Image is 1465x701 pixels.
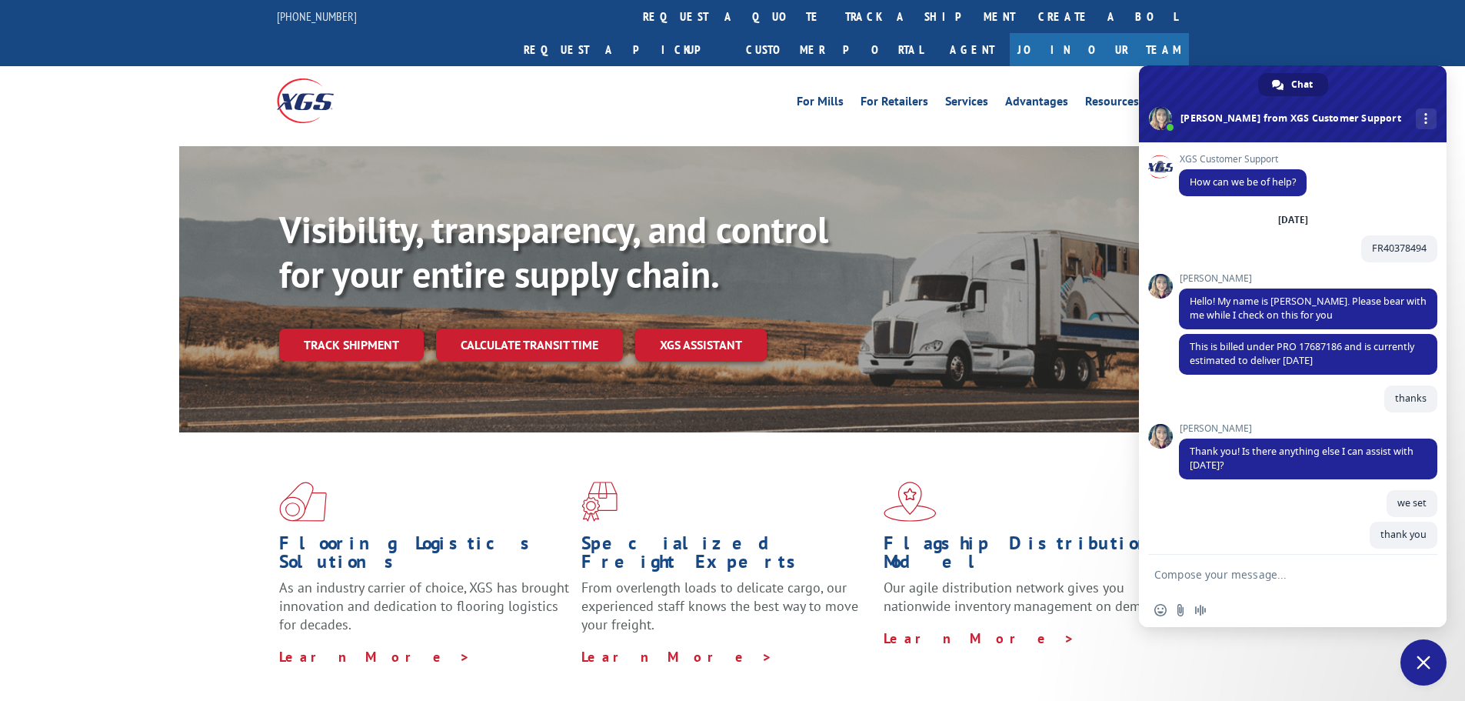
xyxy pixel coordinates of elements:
[734,33,934,66] a: Customer Portal
[581,579,872,647] p: From overlength loads to delicate cargo, our experienced staff knows the best way to move your fr...
[277,8,357,24] a: [PHONE_NUMBER]
[1179,423,1437,434] span: [PERSON_NAME]
[1174,604,1187,616] span: Send a file
[1154,604,1167,616] span: Insert an emoji
[1085,95,1139,112] a: Resources
[279,205,828,298] b: Visibility, transparency, and control for your entire supply chain.
[279,579,569,633] span: As an industry carrier of choice, XGS has brought innovation and dedication to flooring logistics...
[1407,552,1427,563] span: Read
[1005,95,1068,112] a: Advantages
[1291,73,1313,96] span: Chat
[279,534,570,579] h1: Flooring Logistics Solutions
[1179,273,1437,284] span: [PERSON_NAME]
[581,648,773,666] a: Learn More >
[581,534,872,579] h1: Specialized Freight Experts
[797,95,844,112] a: For Mills
[1010,33,1189,66] a: Join Our Team
[1190,340,1414,367] span: This is billed under PRO 17687186 and is currently estimated to deliver [DATE]
[1397,496,1427,509] span: we set
[436,329,623,362] a: Calculate transit time
[861,95,928,112] a: For Retailers
[279,648,471,666] a: Learn More >
[1194,604,1207,616] span: Audio message
[1400,639,1447,686] div: Close chat
[934,33,1010,66] a: Agent
[1179,154,1307,165] span: XGS Customer Support
[1258,73,1328,96] div: Chat
[1278,215,1308,225] div: [DATE]
[1395,392,1427,405] span: thanks
[1416,108,1437,129] div: More channels
[1372,242,1427,255] span: FR40378494
[945,95,988,112] a: Services
[1190,175,1296,189] span: How can we be of help?
[279,482,327,522] img: xgs-icon-total-supply-chain-intelligence-red
[884,579,1167,615] span: Our agile distribution network gives you nationwide inventory management on demand.
[884,534,1174,579] h1: Flagship Distribution Model
[1190,445,1413,472] span: Thank you! Is there anything else I can assist with [DATE]?
[512,33,734,66] a: Request a pickup
[1154,568,1397,582] textarea: Compose your message...
[635,329,767,362] a: XGS ASSISTANT
[581,482,618,522] img: xgs-icon-focused-on-flooring-red
[1380,528,1427,541] span: thank you
[1190,295,1427,322] span: Hello! My name is [PERSON_NAME]. Please bear with me while I check on this for you
[884,629,1075,647] a: Learn More >
[884,482,937,522] img: xgs-icon-flagship-distribution-model-red
[279,329,424,361] a: Track shipment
